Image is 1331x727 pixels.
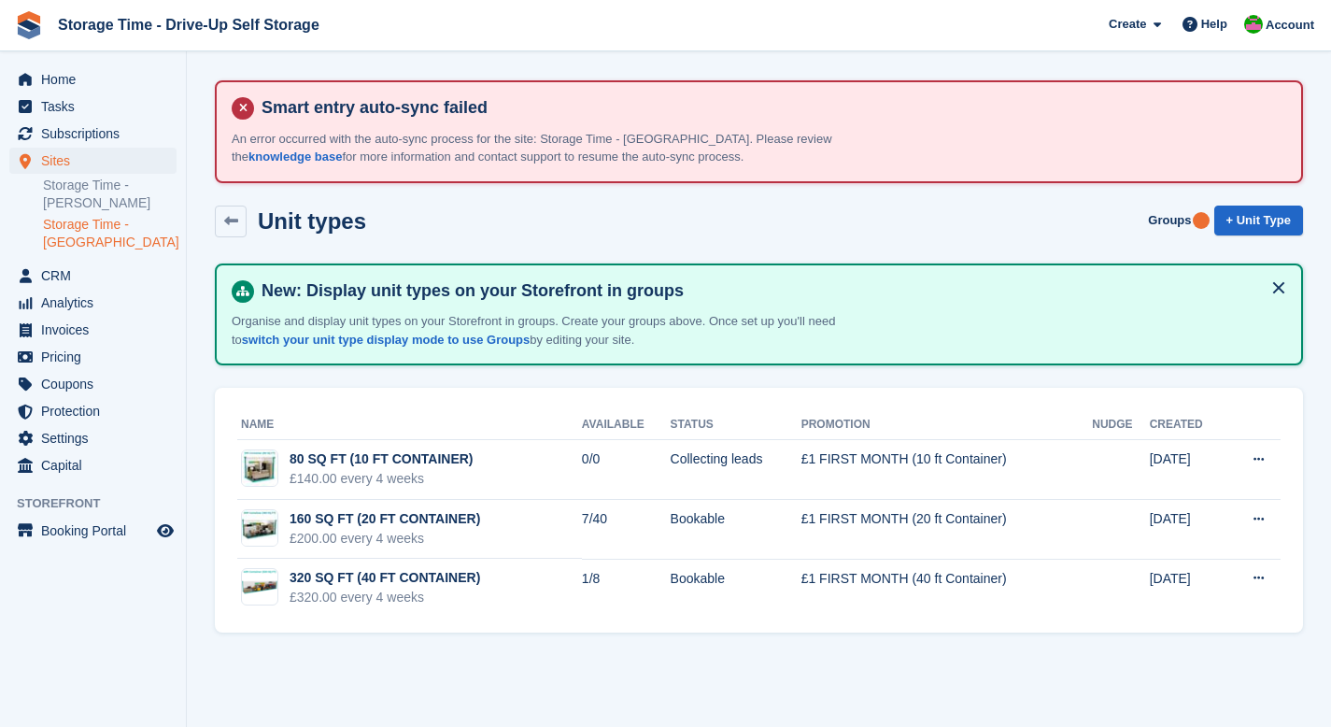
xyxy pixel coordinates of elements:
a: + Unit Type [1214,206,1303,236]
a: menu [9,148,177,174]
a: knowledge base [248,150,342,164]
a: switch your unit type display mode to use Groups [242,333,530,347]
a: Storage Time - [PERSON_NAME] [43,177,177,212]
a: menu [9,425,177,451]
h4: New: Display unit types on your Storefront in groups [254,280,1286,302]
div: Tooltip anchor [1193,212,1210,229]
span: Invoices [41,317,153,343]
a: menu [9,66,177,93]
a: Groups [1140,206,1198,236]
a: Storage Time - [GEOGRAPHIC_DATA] [43,216,177,251]
span: Pricing [41,344,153,370]
h4: Smart entry auto-sync failed [254,97,1286,119]
a: menu [9,371,177,397]
span: Booking Portal [41,518,153,544]
td: £1 FIRST MONTH (40 ft Container) [801,559,1093,618]
a: menu [9,344,177,370]
p: An error occurred with the auto-sync process for the site: Storage Time - [GEOGRAPHIC_DATA]. Plea... [232,130,885,166]
span: Sites [41,148,153,174]
span: Settings [41,425,153,451]
td: £1 FIRST MONTH (10 ft Container) [801,440,1093,500]
span: Account [1266,16,1314,35]
span: CRM [41,263,153,289]
span: Create [1109,15,1146,34]
td: Bookable [671,500,801,560]
th: Available [582,410,671,440]
td: [DATE] [1150,500,1225,560]
span: Tasks [41,93,153,120]
div: 160 SQ FT (20 FT CONTAINER) [290,509,480,529]
th: Nudge [1092,410,1149,440]
td: [DATE] [1150,559,1225,618]
a: menu [9,518,177,544]
img: 10ft%20Container%20(80%20SQ%20FT)%20(1).jpg [242,510,277,546]
td: 0/0 [582,440,671,500]
a: menu [9,93,177,120]
td: £1 FIRST MONTH (20 ft Container) [801,500,1093,560]
a: Preview store [154,520,177,542]
span: Help [1201,15,1227,34]
a: menu [9,290,177,316]
img: 10ft%20Container%20(80%20SQ%20FT).jpg [242,450,277,486]
span: Protection [41,398,153,424]
div: 320 SQ FT (40 FT CONTAINER) [290,568,480,588]
a: menu [9,121,177,147]
th: Status [671,410,801,440]
div: 80 SQ FT (10 FT CONTAINER) [290,449,474,469]
a: Storage Time - Drive-Up Self Storage [50,9,327,40]
span: Storefront [17,494,186,513]
td: [DATE] [1150,440,1225,500]
a: menu [9,263,177,289]
td: Bookable [671,559,801,618]
th: Promotion [801,410,1093,440]
p: Organise and display unit types on your Storefront in groups. Create your groups above. Once set ... [232,312,885,349]
td: 1/8 [582,559,671,618]
th: Created [1150,410,1225,440]
div: £320.00 every 4 weeks [290,588,480,607]
span: Home [41,66,153,93]
div: £200.00 every 4 weeks [290,529,480,549]
h2: Unit types [258,208,366,234]
span: Capital [41,452,153,478]
td: Collecting leads [671,440,801,500]
th: Name [237,410,582,440]
a: menu [9,317,177,343]
span: Coupons [41,371,153,397]
img: 10ft%20Container%20(80%20SQ%20FT).png [242,569,277,605]
a: menu [9,398,177,424]
div: £140.00 every 4 weeks [290,469,474,489]
span: Subscriptions [41,121,153,147]
a: menu [9,452,177,478]
span: Analytics [41,290,153,316]
td: 7/40 [582,500,671,560]
img: Saeed [1244,15,1263,34]
img: stora-icon-8386f47178a22dfd0bd8f6a31ec36ba5ce8667c1dd55bd0f319d3a0aa187defe.svg [15,11,43,39]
